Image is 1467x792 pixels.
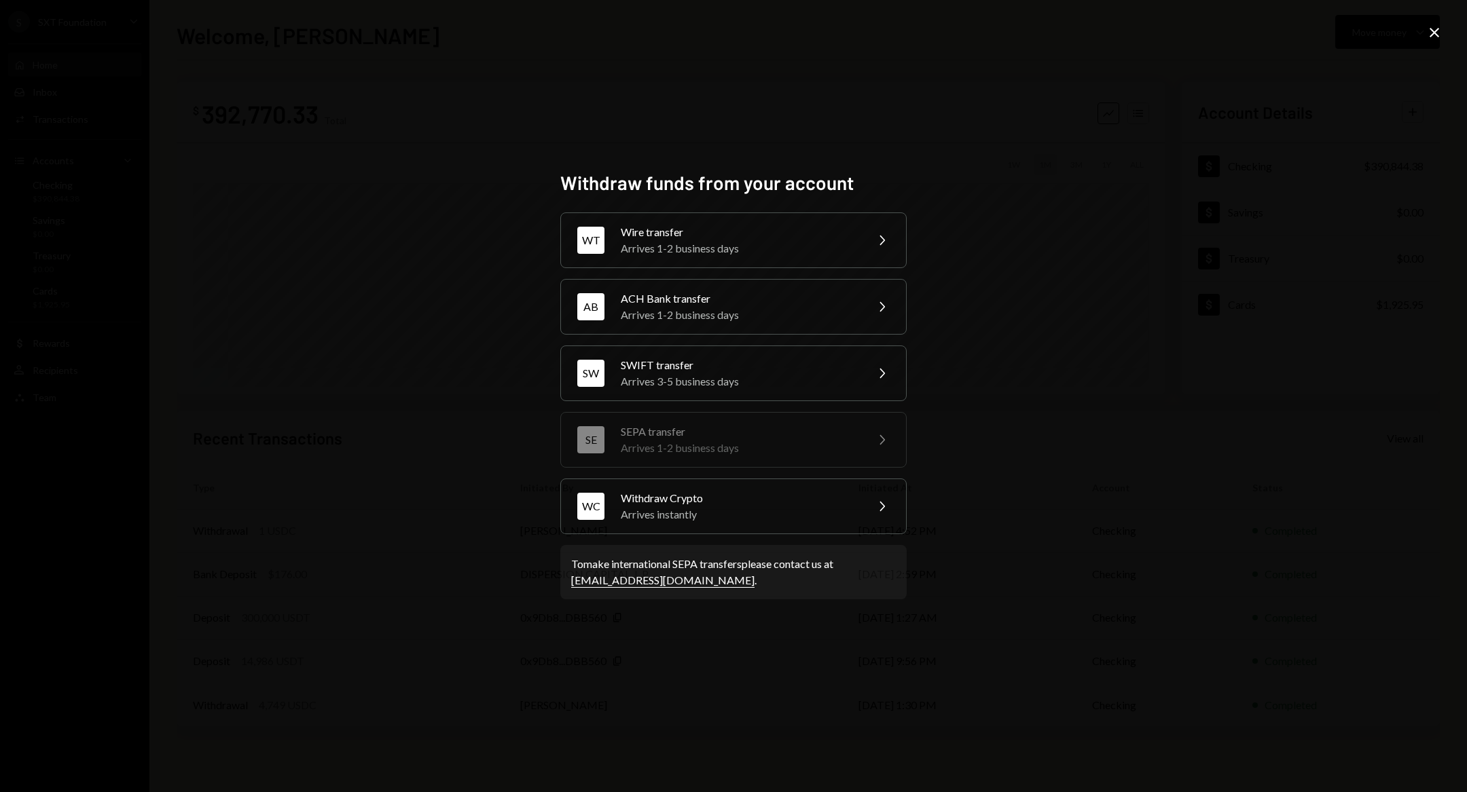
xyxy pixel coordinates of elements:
[621,440,857,456] div: Arrives 1-2 business days
[621,240,857,257] div: Arrives 1-2 business days
[560,478,907,534] button: WCWithdraw CryptoArrives instantly
[621,423,857,440] div: SEPA transfer
[571,556,896,588] div: To make international SEPA transfers please contact us at .
[621,490,857,506] div: Withdraw Crypto
[621,290,857,307] div: ACH Bank transfer
[560,212,907,268] button: WTWire transferArrives 1-2 business days
[577,227,604,254] div: WT
[577,426,604,453] div: SE
[621,357,857,373] div: SWIFT transfer
[577,493,604,520] div: WC
[560,412,907,468] button: SESEPA transferArrives 1-2 business days
[577,360,604,387] div: SW
[621,224,857,240] div: Wire transfer
[560,170,907,196] h2: Withdraw funds from your account
[621,506,857,523] div: Arrives instantly
[577,293,604,320] div: AB
[560,345,907,401] button: SWSWIFT transferArrives 3-5 business days
[621,307,857,323] div: Arrives 1-2 business days
[571,573,755,588] a: [EMAIL_ADDRESS][DOMAIN_NAME]
[621,373,857,390] div: Arrives 3-5 business days
[560,279,907,335] button: ABACH Bank transferArrives 1-2 business days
